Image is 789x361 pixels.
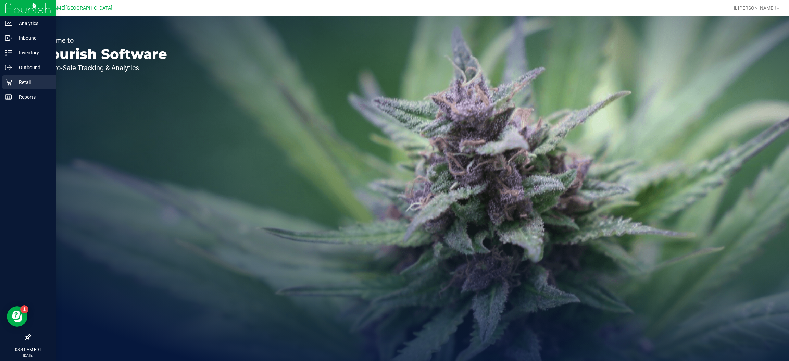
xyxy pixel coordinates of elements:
[37,37,167,44] p: Welcome to
[12,49,53,57] p: Inventory
[12,34,53,42] p: Inbound
[5,79,12,86] inline-svg: Retail
[28,5,112,11] span: [PERSON_NAME][GEOGRAPHIC_DATA]
[3,347,53,353] p: 08:41 AM EDT
[12,63,53,72] p: Outbound
[5,35,12,41] inline-svg: Inbound
[3,353,53,358] p: [DATE]
[12,19,53,27] p: Analytics
[5,64,12,71] inline-svg: Outbound
[5,94,12,100] inline-svg: Reports
[731,5,776,11] span: Hi, [PERSON_NAME]!
[12,78,53,86] p: Retail
[7,306,27,327] iframe: Resource center
[37,47,167,61] p: Flourish Software
[5,20,12,27] inline-svg: Analytics
[12,93,53,101] p: Reports
[37,64,167,71] p: Seed-to-Sale Tracking & Analytics
[20,305,28,313] iframe: Resource center unread badge
[5,49,12,56] inline-svg: Inventory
